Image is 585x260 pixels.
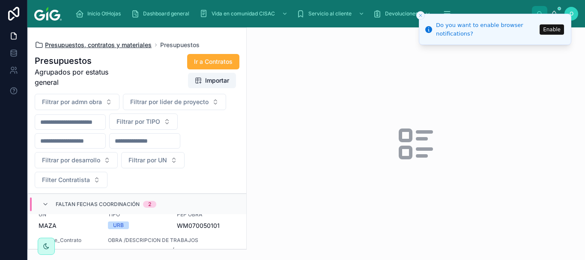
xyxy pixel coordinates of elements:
img: App logo [34,7,62,21]
button: Select Button [35,94,119,110]
button: Close toast [416,11,425,20]
button: Select Button [109,114,178,130]
a: Presupuestos [160,41,200,49]
span: PEP OBRA [177,211,236,218]
span: Importe_Contrato [39,237,98,244]
div: URB [113,221,124,229]
span: Vida en comunidad CISAC [212,10,275,17]
span: Filtrar por admn obra [42,98,102,106]
span: Filtrar por TIPO [116,117,160,126]
button: Importar [188,73,236,88]
a: Servicio al cliente [294,6,369,21]
span: Ir a Contratos [194,57,233,66]
button: Select Button [121,152,185,168]
button: Select Button [123,94,226,110]
a: Inicio OtHojas [73,6,127,21]
h1: Presupuestos [35,55,130,67]
span: Importar [205,76,229,85]
span: Filter Contratista [42,176,90,184]
span: OBRA /DESCRIPCION DE TRABAJOS [108,237,236,244]
span: Filtrar por UN [128,156,167,164]
button: Enable [540,24,564,35]
span: Inicio OtHojas [87,10,121,17]
span: TIPO [108,211,167,218]
span: MAZA [39,221,57,230]
a: Vida en comunidad CISAC [197,6,292,21]
span: WM070050101 [177,221,236,230]
div: scrollable content [69,4,532,23]
span: O [570,10,573,17]
span: UN [39,211,98,218]
span: Dashboard general [143,10,189,17]
span: Servicio al cliente [308,10,352,17]
a: Devoluciones [370,6,435,21]
button: Select Button [35,172,107,188]
div: Do you want to enable browser notifications? [436,21,537,38]
a: Presupuestos, contratos y materiales [35,41,152,49]
span: Agrupados por estatus general [35,67,130,87]
span: Faltan fechas coordinación [56,201,140,208]
button: Ir a Contratos [187,54,239,69]
span: Devoluciones [385,10,418,17]
a: Dashboard general [128,6,195,21]
div: 2 [148,201,151,208]
span: Filtrar por líder de proyecto [130,98,209,106]
span: Presupuestos, contratos y materiales [45,41,152,49]
button: Select Button [35,152,118,168]
span: Filtrar por desarrollo [42,156,100,164]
